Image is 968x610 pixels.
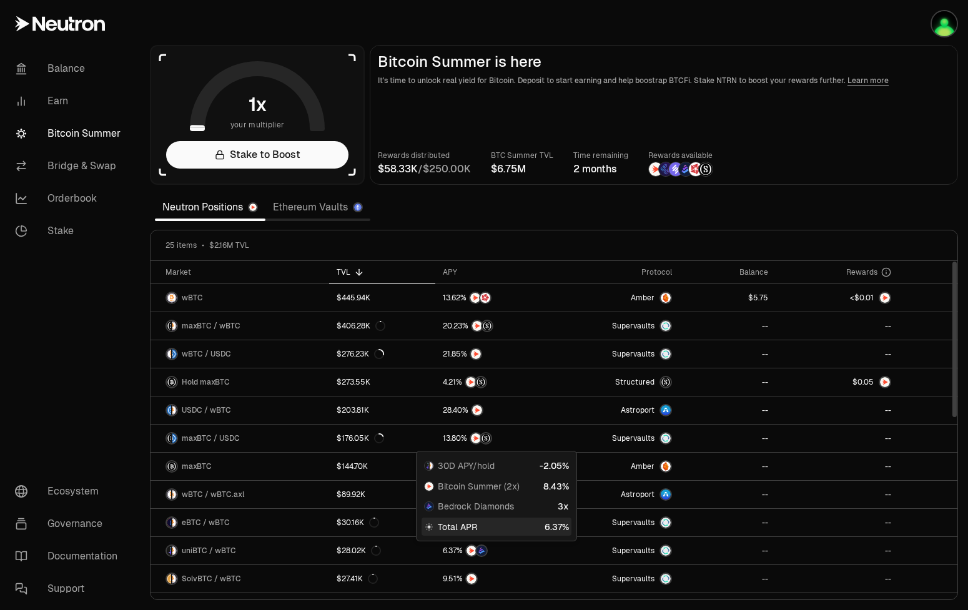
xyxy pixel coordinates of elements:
[679,425,776,452] a: --
[443,267,547,277] div: APY
[337,489,365,499] div: $89.92K
[776,425,899,452] a: --
[689,162,703,176] img: Mars Fragments
[679,453,776,480] a: --
[679,481,776,508] a: --
[443,573,547,585] button: NTRN
[776,340,899,368] a: --
[172,433,177,443] img: USDC Logo
[776,537,899,564] a: --
[5,508,135,540] a: Governance
[166,141,348,169] a: Stake to Boost
[378,162,471,177] div: /
[151,340,329,368] a: wBTC LogoUSDC LogowBTC / USDC
[679,565,776,593] a: --
[669,162,683,176] img: Solv Points
[555,396,680,424] a: Astroport
[151,425,329,452] a: maxBTC LogoUSDC LogomaxBTC / USDC
[470,293,480,303] img: NTRN
[438,460,495,472] span: 30D APY/hold
[182,349,231,359] span: wBTC / USDC
[661,433,671,443] img: Supervaults
[435,340,555,368] a: NTRN
[661,518,671,528] img: Supervaults
[329,537,435,564] a: $28.02K
[151,481,329,508] a: wBTC LogowBTC.axl LogowBTC / wBTC.axl
[648,149,713,162] p: Rewards available
[5,573,135,605] a: Support
[621,489,654,499] span: Astroport
[661,574,671,584] img: Supervaults
[182,489,244,499] span: wBTC / wBTC.axl
[182,461,212,471] span: maxBTC
[776,368,899,396] a: NTRN Logo
[167,433,171,443] img: maxBTC Logo
[5,215,135,247] a: Stake
[167,518,171,528] img: eBTC Logo
[182,321,240,331] span: maxBTC / wBTC
[337,433,384,443] div: $176.05K
[172,489,177,499] img: wBTC.axl Logo
[555,509,680,536] a: SupervaultsSupervaults
[172,574,177,584] img: wBTC Logo
[846,267,877,277] span: Rewards
[5,182,135,215] a: Orderbook
[443,320,547,332] button: NTRNStructured Points
[329,284,435,312] a: $445.94K
[167,293,177,303] img: wBTC Logo
[679,509,776,536] a: --
[337,293,370,303] div: $445.94K
[555,537,680,564] a: SupervaultsSupervaults
[562,267,673,277] div: Protocol
[378,149,471,162] p: Rewards distributed
[649,162,663,176] img: NTRN
[337,546,381,556] div: $28.02K
[337,267,428,277] div: TVL
[151,284,329,312] a: wBTC LogowBTC
[679,312,776,340] a: --
[337,349,384,359] div: $276.23K
[699,162,713,176] img: Structured Points
[612,518,654,528] span: Supervaults
[165,240,197,250] span: 25 items
[776,284,899,312] a: NTRN Logo
[472,405,482,415] img: NTRN
[466,377,476,387] img: NTRN
[167,377,177,387] img: maxBTC Logo
[847,76,889,86] a: Learn more
[172,405,177,415] img: wBTC Logo
[631,461,654,471] span: Amber
[555,284,680,312] a: AmberAmber
[880,293,890,303] img: NTRN Logo
[631,293,654,303] span: Amber
[182,574,241,584] span: SolvBTC / wBTC
[687,267,768,277] div: Balance
[151,368,329,396] a: maxBTC LogoHold maxBTC
[438,521,477,533] span: Total APR
[481,433,491,443] img: Structured Points
[151,509,329,536] a: eBTC LogowBTC LogoeBTC / wBTC
[167,321,171,331] img: maxBTC Logo
[5,475,135,508] a: Ecosystem
[182,433,240,443] span: maxBTC / USDC
[776,509,899,536] a: --
[209,240,249,250] span: $2.16M TVL
[5,85,135,117] a: Earn
[443,348,547,360] button: NTRN
[151,537,329,564] a: uniBTC LogowBTC LogouniBTC / wBTC
[612,433,654,443] span: Supervaults
[337,405,369,415] div: $203.81K
[172,518,177,528] img: wBTC Logo
[443,432,547,445] button: NTRNStructured Points
[167,546,171,556] img: uniBTC Logo
[443,292,547,304] button: NTRNMars Fragments
[337,518,379,528] div: $30.16K
[679,368,776,396] a: --
[378,53,950,71] h2: Bitcoin Summer is here
[480,293,490,303] img: Mars Fragments
[230,119,285,131] span: your multiplier
[471,433,481,443] img: NTRN
[435,396,555,424] a: NTRN
[491,149,553,162] p: BTC Summer TVL
[5,117,135,150] a: Bitcoin Summer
